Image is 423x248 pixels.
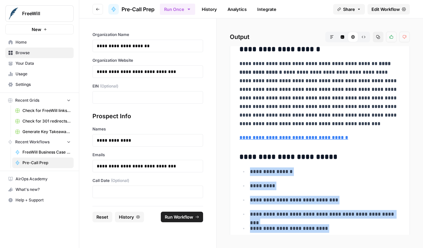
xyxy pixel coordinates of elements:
[22,160,71,166] span: Pre-Call Prep
[22,149,71,155] span: FreeWill Business Case Generator v2
[8,8,19,19] img: FreeWill Logo
[368,4,410,15] a: Edit Workflow
[5,137,74,147] button: Recent Workflows
[5,5,74,22] button: Workspace: FreeWill
[5,24,74,34] button: New
[5,37,74,48] a: Home
[12,126,74,137] a: Generate Key Takeaways from Webinar Transcripts
[15,97,39,103] span: Recent Grids
[5,69,74,79] a: Usage
[111,178,129,184] span: (Optional)
[343,6,355,13] span: Share
[12,158,74,168] a: Pre-Call Prep
[6,185,73,195] div: What's new?
[198,4,221,15] a: History
[5,195,74,205] button: Help + Support
[165,214,193,220] span: Run Workflow
[12,105,74,116] a: Check for FreeWill links on partner's external website
[253,4,280,15] a: Integrate
[92,178,203,184] label: Call Date
[108,4,155,15] a: Pre-Call Prep
[92,212,112,222] button: Reset
[5,95,74,105] button: Recent Grids
[92,152,203,158] label: Emails
[96,214,108,220] span: Reset
[12,116,74,126] a: Check for 301 redirects on page Grid
[92,57,203,63] label: Organization Website
[22,129,71,135] span: Generate Key Takeaways from Webinar Transcripts
[5,58,74,69] a: Your Data
[5,79,74,90] a: Settings
[100,83,118,89] span: (Optional)
[16,82,71,88] span: Settings
[16,71,71,77] span: Usage
[92,126,203,132] label: Names
[32,26,41,33] span: New
[15,139,50,145] span: Recent Workflows
[230,32,410,42] h2: Output
[160,4,195,15] button: Run Once
[92,112,203,121] div: Prospect Info
[115,212,144,222] button: History
[12,147,74,158] a: FreeWill Business Case Generator v2
[16,176,71,182] span: AirOps Academy
[22,118,71,124] span: Check for 301 redirects on page Grid
[371,6,400,13] span: Edit Workflow
[16,50,71,56] span: Browse
[122,5,155,13] span: Pre-Call Prep
[333,4,365,15] button: Share
[5,174,74,184] a: AirOps Academy
[16,197,71,203] span: Help + Support
[119,214,134,220] span: History
[22,10,62,17] span: FreeWill
[5,48,74,58] a: Browse
[16,60,71,66] span: Your Data
[5,184,74,195] button: What's new?
[92,83,203,89] label: EIN
[16,39,71,45] span: Home
[161,212,203,222] button: Run Workflow
[22,108,71,114] span: Check for FreeWill links on partner's external website
[224,4,251,15] a: Analytics
[92,32,203,38] label: Organization Name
